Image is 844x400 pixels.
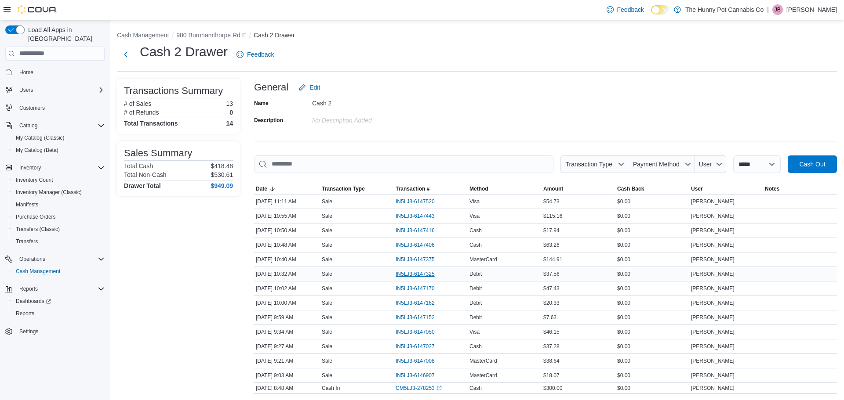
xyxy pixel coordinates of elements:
[12,308,38,319] a: Reports
[396,328,435,335] span: IN5LJ3-6147050
[615,269,689,279] div: $0.00
[763,184,837,194] button: Notes
[469,198,480,205] span: Visa
[322,299,332,306] p: Sale
[394,184,468,194] button: Transaction #
[322,227,332,234] p: Sale
[12,224,63,234] a: Transfers (Classic)
[543,328,560,335] span: $46.15
[16,238,38,245] span: Transfers
[469,314,482,321] span: Debit
[322,314,332,321] p: Sale
[16,177,53,184] span: Inventory Count
[229,109,233,116] p: 0
[254,82,288,93] h3: General
[9,132,108,144] button: My Catalog (Classic)
[468,184,542,194] button: Method
[2,253,108,265] button: Operations
[254,327,320,337] div: [DATE] 9:34 AM
[2,162,108,174] button: Inventory
[12,187,105,198] span: Inventory Manager (Classic)
[437,386,442,391] svg: External link
[254,370,320,381] div: [DATE] 9:03 AM
[469,185,488,192] span: Method
[396,357,435,364] span: IN5LJ3-6147008
[322,357,332,364] p: Sale
[312,96,430,107] div: Cash 2
[615,341,689,352] div: $0.00
[254,298,320,308] div: [DATE] 10:00 AM
[12,133,68,143] a: My Catalog (Classic)
[254,283,320,294] div: [DATE] 10:02 AM
[254,155,553,173] input: This is a search bar. As you type, the results lower in the page will automatically filter.
[254,184,320,194] button: Date
[254,117,283,124] label: Description
[396,196,444,207] button: IN5LJ3-6147520
[12,266,64,277] a: Cash Management
[12,145,62,155] a: My Catalog (Beta)
[469,343,482,350] span: Cash
[322,343,332,350] p: Sale
[543,198,560,205] span: $54.73
[254,225,320,236] div: [DATE] 10:50 AM
[469,213,480,220] span: Visa
[396,227,435,234] span: IN5LJ3-6147416
[254,100,269,107] label: Name
[617,5,644,14] span: Feedback
[254,383,320,393] div: [DATE] 8:48 AM
[18,5,57,14] img: Cova
[117,31,837,41] nav: An example of EuiBreadcrumbs
[691,256,735,263] span: [PERSON_NAME]
[12,236,41,247] a: Transfers
[543,213,562,220] span: $115.16
[12,175,105,185] span: Inventory Count
[543,256,562,263] span: $144.91
[788,155,837,173] button: Cash Out
[2,283,108,295] button: Reports
[396,256,435,263] span: IN5LJ3-6147375
[16,102,105,113] span: Customers
[396,270,435,277] span: IN5LJ3-6147325
[124,162,153,169] h6: Total Cash
[2,101,108,114] button: Customers
[543,372,560,379] span: $18.07
[19,105,45,112] span: Customers
[176,32,246,39] button: 980 Burnhamthorpe Rd E
[12,308,105,319] span: Reports
[16,67,37,78] a: Home
[543,299,560,306] span: $20.33
[247,50,274,59] span: Feedback
[396,241,435,249] span: IN5LJ3-6147406
[16,120,105,131] span: Catalog
[19,328,38,335] span: Settings
[615,298,689,308] div: $0.00
[12,236,105,247] span: Transfers
[560,155,628,173] button: Transaction Type
[16,120,41,131] button: Catalog
[254,196,320,207] div: [DATE] 11:11 AM
[322,328,332,335] p: Sale
[16,326,42,337] a: Settings
[19,86,33,94] span: Users
[254,240,320,250] div: [DATE] 10:48 AM
[695,155,726,173] button: User
[691,270,735,277] span: [PERSON_NAME]
[396,185,429,192] span: Transaction #
[254,254,320,265] div: [DATE] 10:40 AM
[685,4,764,15] p: The Hunny Pot Cannabis Co
[396,285,435,292] span: IN5LJ3-6147170
[16,213,56,220] span: Purchase Orders
[689,184,763,194] button: User
[469,227,482,234] span: Cash
[16,147,58,154] span: My Catalog (Beta)
[396,283,444,294] button: IN5LJ3-6147170
[16,284,105,294] span: Reports
[9,174,108,186] button: Inventory Count
[12,296,105,306] span: Dashboards
[124,148,192,159] h3: Sales Summary
[2,84,108,96] button: Users
[12,212,59,222] a: Purchase Orders
[691,343,735,350] span: [PERSON_NAME]
[124,182,161,189] h4: Drawer Total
